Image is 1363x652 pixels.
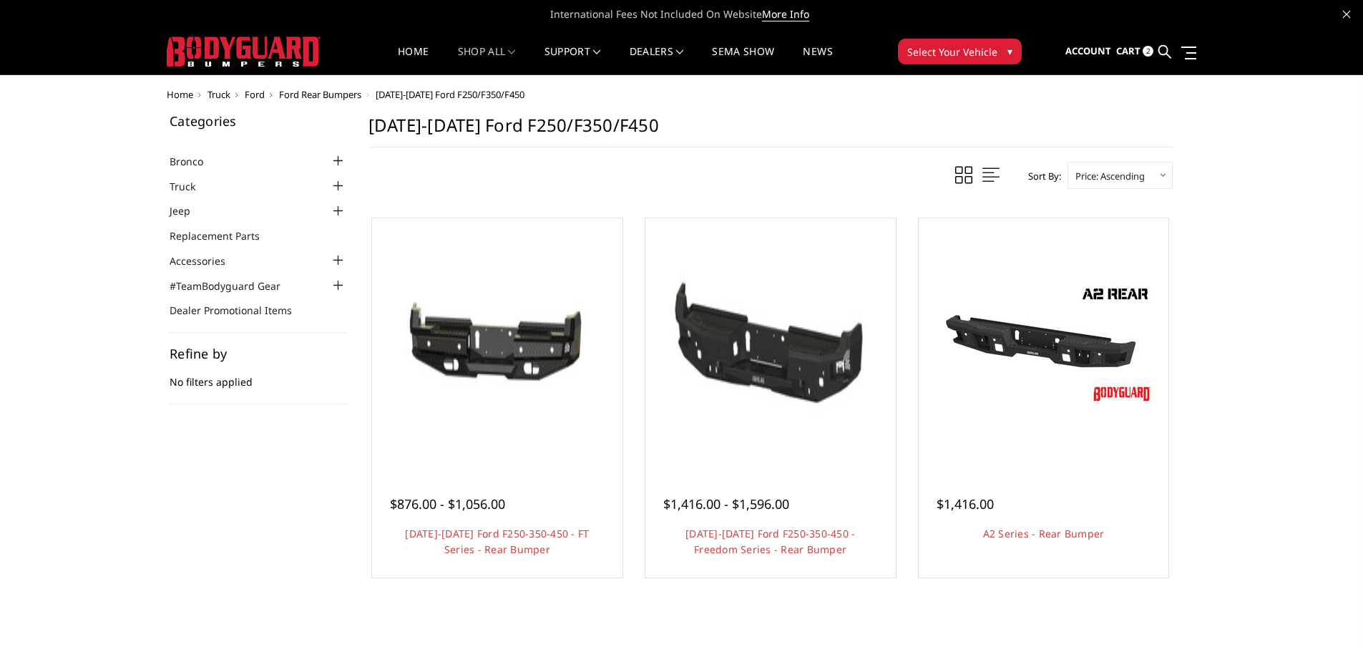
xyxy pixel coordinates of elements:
[1007,44,1012,59] span: ▾
[685,527,855,556] a: [DATE]-[DATE] Ford F250-350-450 - Freedom Series - Rear Bumper
[1143,46,1153,57] span: 2
[1116,44,1140,57] span: Cart
[898,39,1022,64] button: Select Your Vehicle
[170,228,278,243] a: Replacement Parts
[762,7,809,21] a: More Info
[803,47,832,74] a: News
[376,222,619,465] a: 2017-2022 Ford F250-350-450 - FT Series - Rear Bumper 2017-2022 Ford F250-350-450 - FT Series - R...
[207,88,230,101] a: Truck
[390,495,505,512] span: $876.00 - $1,056.00
[170,303,310,318] a: Dealer Promotional Items
[279,88,361,101] a: Ford Rear Bumpers
[983,527,1105,540] a: A2 Series - Rear Bumper
[376,88,524,101] span: [DATE]-[DATE] Ford F250/F350/F450
[170,278,298,293] a: #TeamBodyguard Gear
[630,47,684,74] a: Dealers
[1065,44,1111,57] span: Account
[170,154,221,169] a: Bronco
[245,88,265,101] a: Ford
[170,347,347,360] h5: Refine by
[907,44,997,59] span: Select Your Vehicle
[167,88,193,101] a: Home
[405,527,589,556] a: [DATE]-[DATE] Ford F250-350-450 - FT Series - Rear Bumper
[1116,32,1153,71] a: Cart 2
[167,37,321,67] img: BODYGUARD BUMPERS
[170,115,347,127] h5: Categories
[170,347,347,404] div: No filters applied
[663,495,789,512] span: $1,416.00 - $1,596.00
[170,179,213,194] a: Truck
[937,495,994,512] span: $1,416.00
[458,47,516,74] a: shop all
[398,47,429,74] a: Home
[1020,165,1061,187] label: Sort By:
[170,253,243,268] a: Accessories
[368,115,1173,147] h1: [DATE]-[DATE] Ford F250/F350/F450
[922,222,1166,465] a: A2 Series - Rear Bumper A2 Series - Rear Bumper
[544,47,601,74] a: Support
[170,203,208,218] a: Jeep
[1065,32,1111,71] a: Account
[712,47,774,74] a: SEMA Show
[649,222,892,465] img: 2017-2022 Ford F250-350-450 - Freedom Series - Rear Bumper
